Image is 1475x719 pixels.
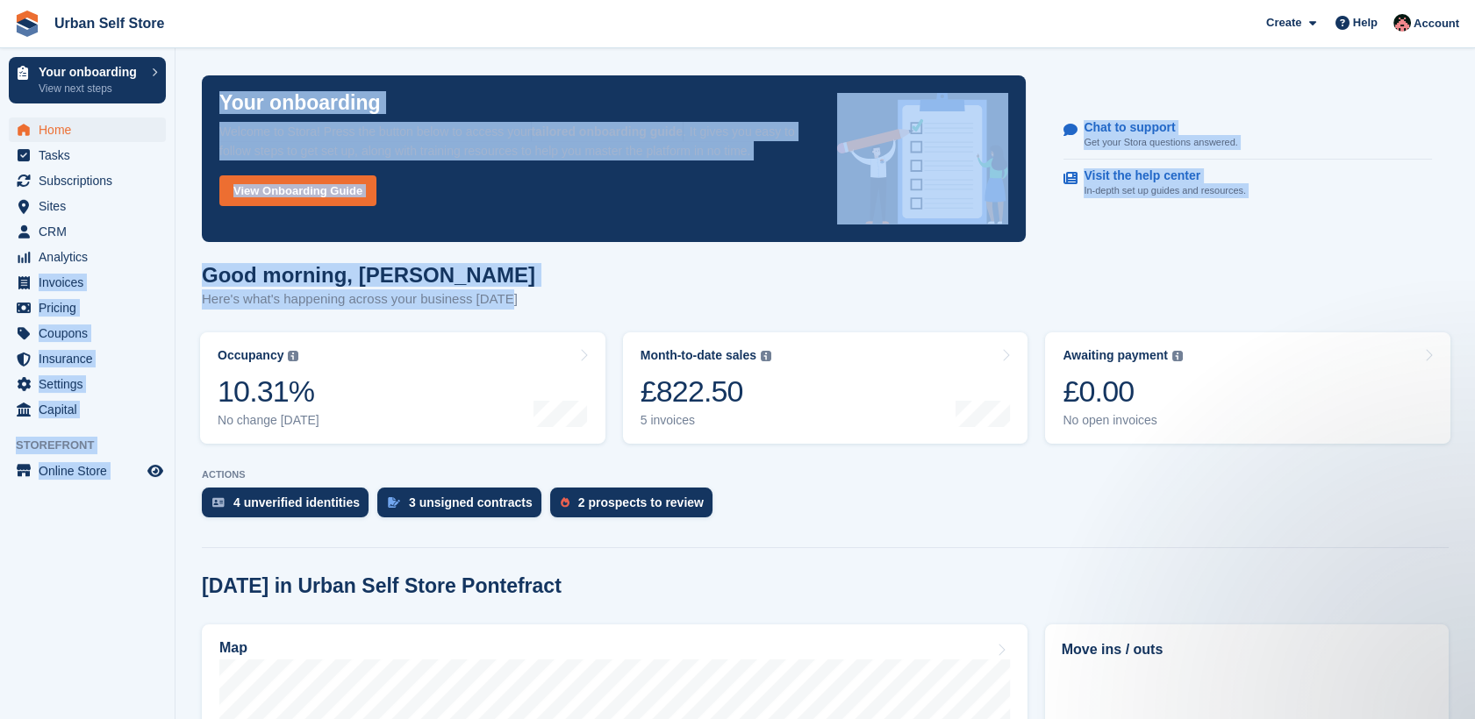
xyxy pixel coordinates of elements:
[9,459,166,483] a: menu
[39,295,144,320] span: Pricing
[202,574,562,598] h2: [DATE] in Urban Self Store Pontefract
[9,295,166,320] a: menu
[1084,168,1232,183] p: Visit the help center
[39,245,144,269] span: Analytics
[202,289,535,310] p: Here's what's happening across your business [DATE]
[202,469,1449,481] p: ACTIONS
[39,321,144,345] span: Coupons
[641,413,771,428] div: 5 invoices
[1266,14,1301,32] span: Create
[39,143,144,167] span: Tasks
[9,346,166,371] a: menu
[39,270,144,295] span: Invoices
[39,397,144,422] span: Capital
[1084,120,1223,135] p: Chat to support
[39,459,144,483] span: Online Store
[641,348,756,363] div: Month-to-date sales
[202,263,535,287] h1: Good morning, [PERSON_NAME]
[219,640,247,656] h2: Map
[641,374,771,409] div: £822.50
[578,495,704,509] div: 2 prospects to review
[1084,135,1237,150] p: Get your Stora questions answered.
[219,175,376,206] a: View Onboarding Guide
[1063,111,1432,160] a: Chat to support Get your Stora questions answered.
[1045,332,1450,444] a: Awaiting payment £0.00 No open invoices
[9,372,166,396] a: menu
[550,488,721,526] a: 2 prospects to review
[388,497,400,508] img: contract_signature_icon-13c848040528278c33f63329250d36e43548de30e8caae1d1a13099fd9432cc5.svg
[1353,14,1378,32] span: Help
[9,270,166,295] a: menu
[377,488,550,526] a: 3 unsigned contracts
[202,488,377,526] a: 4 unverified identities
[39,219,144,244] span: CRM
[9,397,166,422] a: menu
[9,321,166,345] a: menu
[39,372,144,396] span: Settings
[47,9,171,38] a: Urban Self Store
[1063,160,1432,207] a: Visit the help center In-depth set up guides and resources.
[39,117,144,142] span: Home
[837,93,1009,224] img: onboarding-info-6c161a55d2c0e0a8cae90662b2fe09162a5109e8cc188191df67fb4f79e88e88.svg
[9,219,166,244] a: menu
[1063,348,1168,363] div: Awaiting payment
[39,168,144,193] span: Subscriptions
[623,332,1028,444] a: Month-to-date sales £822.50 5 invoices
[14,11,40,37] img: stora-icon-8386f47178a22dfd0bd8f6a31ec36ba5ce8667c1dd55bd0f319d3a0aa187defe.svg
[561,497,569,508] img: prospect-51fa495bee0391a8d652442698ab0144808aea92771e9ea1ae160a38d050c398.svg
[9,57,166,103] a: Your onboarding View next steps
[1393,14,1411,32] img: Josh Marshall
[288,351,298,361] img: icon-info-grey-7440780725fd019a000dd9b08b2336e03edf1995a4989e88bcd33f0948082b44.svg
[219,122,809,160] p: Welcome to Stora! Press the button below to access your . It gives you easy to follow steps to ge...
[1063,413,1183,428] div: No open invoices
[145,460,166,481] a: Preview store
[39,66,143,78] p: Your onboarding
[531,125,683,139] strong: tailored onboarding guide
[761,351,771,361] img: icon-info-grey-7440780725fd019a000dd9b08b2336e03edf1995a4989e88bcd33f0948082b44.svg
[9,245,166,269] a: menu
[233,495,360,509] div: 4 unverified identities
[9,194,166,218] a: menu
[1172,351,1183,361] img: icon-info-grey-7440780725fd019a000dd9b08b2336e03edf1995a4989e88bcd33f0948082b44.svg
[39,346,144,371] span: Insurance
[219,93,381,113] p: Your onboarding
[218,348,283,363] div: Occupancy
[39,81,143,96] p: View next steps
[1414,15,1459,32] span: Account
[16,437,175,454] span: Storefront
[200,332,605,444] a: Occupancy 10.31% No change [DATE]
[1084,183,1246,198] p: In-depth set up guides and resources.
[9,117,166,142] a: menu
[9,143,166,167] a: menu
[409,495,533,509] div: 3 unsigned contracts
[218,413,319,428] div: No change [DATE]
[9,168,166,193] a: menu
[212,497,225,508] img: verify_identity-adf6edd0f0f0b5bbfe63781bf79b02c33cf7c696d77639b501bdc392416b5a36.svg
[1062,639,1432,660] h2: Move ins / outs
[1063,374,1183,409] div: £0.00
[39,194,144,218] span: Sites
[218,374,319,409] div: 10.31%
